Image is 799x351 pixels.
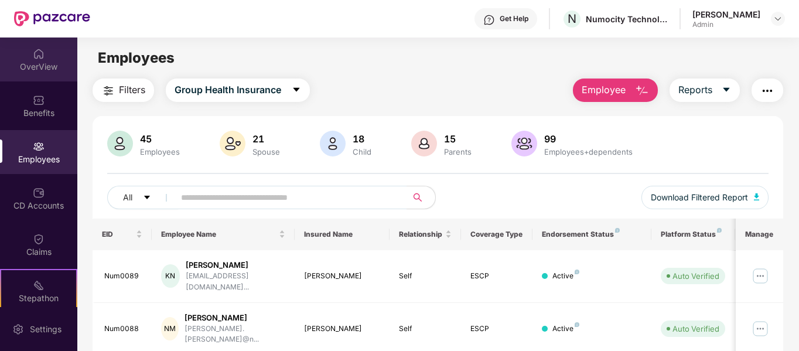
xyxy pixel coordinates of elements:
[292,85,301,96] span: caret-down
[552,271,579,282] div: Active
[350,133,374,145] div: 18
[575,270,579,274] img: svg+xml;base64,PHN2ZyB4bWxucz0iaHR0cDovL3d3dy53My5vcmcvMjAwMC9zdmciIHdpZHRoPSI4IiBoZWlnaHQ9IjgiIH...
[542,147,635,156] div: Employees+dependents
[575,322,579,327] img: svg+xml;base64,PHN2ZyB4bWxucz0iaHR0cDovL3d3dy53My5vcmcvMjAwMC9zdmciIHdpZHRoPSI4IiBoZWlnaHQ9IjgiIH...
[483,14,495,26] img: svg+xml;base64,PHN2ZyBpZD0iSGVscC0zMngzMiIgeG1sbnM9Imh0dHA6Ly93d3cudzMub3JnLzIwMDAvc3ZnIiB3aWR0aD...
[138,133,182,145] div: 45
[586,13,668,25] div: Numocity Technologies Private Limited
[101,84,115,98] img: svg+xml;base64,PHN2ZyB4bWxucz0iaHR0cDovL3d3dy53My5vcmcvMjAwMC9zdmciIHdpZHRoPSIyNCIgaGVpZ2h0PSIyNC...
[760,84,774,98] img: svg+xml;base64,PHN2ZyB4bWxucz0iaHR0cDovL3d3dy53My5vcmcvMjAwMC9zdmciIHdpZHRoPSIyNCIgaGVpZ2h0PSIyNC...
[185,323,285,346] div: [PERSON_NAME].[PERSON_NAME]@n...
[552,323,579,335] div: Active
[399,271,452,282] div: Self
[641,186,769,209] button: Download Filtered Report
[14,11,90,26] img: New Pazcare Logo
[399,323,452,335] div: Self
[500,14,528,23] div: Get Help
[26,323,65,335] div: Settings
[161,264,180,288] div: KN
[692,20,760,29] div: Admin
[635,84,649,98] img: svg+xml;base64,PHN2ZyB4bWxucz0iaHR0cDovL3d3dy53My5vcmcvMjAwMC9zdmciIHhtbG5zOnhsaW5rPSJodHRwOi8vd3...
[250,133,282,145] div: 21
[615,228,620,233] img: svg+xml;base64,PHN2ZyB4bWxucz0iaHR0cDovL3d3dy53My5vcmcvMjAwMC9zdmciIHdpZHRoPSI4IiBoZWlnaHQ9IjgiIH...
[93,79,154,102] button: Filters
[568,12,576,26] span: N
[470,271,523,282] div: ESCP
[166,79,310,102] button: Group Health Insurancecaret-down
[736,219,783,250] th: Manage
[773,14,783,23] img: svg+xml;base64,PHN2ZyBpZD0iRHJvcGRvd24tMzJ4MzIiIHhtbG5zPSJodHRwOi8vd3d3LnczLm9yZy8yMDAwL3N2ZyIgd2...
[138,147,182,156] div: Employees
[98,49,175,66] span: Employees
[661,230,725,239] div: Platform Status
[12,323,24,335] img: svg+xml;base64,PHN2ZyBpZD0iU2V0dGluZy0yMHgyMCIgeG1sbnM9Imh0dHA6Ly93d3cudzMub3JnLzIwMDAvc3ZnIiB3aW...
[161,230,276,239] span: Employee Name
[152,219,295,250] th: Employee Name
[320,131,346,156] img: svg+xml;base64,PHN2ZyB4bWxucz0iaHR0cDovL3d3dy53My5vcmcvMjAwMC9zdmciIHhtbG5zOnhsaW5rPSJodHRwOi8vd3...
[93,219,152,250] th: EID
[573,79,658,102] button: Employee
[390,219,461,250] th: Relationship
[442,133,474,145] div: 15
[692,9,760,20] div: [PERSON_NAME]
[185,312,285,323] div: [PERSON_NAME]
[672,270,719,282] div: Auto Verified
[670,79,740,102] button: Reportscaret-down
[33,141,45,152] img: svg+xml;base64,PHN2ZyBpZD0iRW1wbG95ZWVzIiB4bWxucz0iaHR0cDovL3d3dy53My5vcmcvMjAwMC9zdmciIHdpZHRoPS...
[33,94,45,106] img: svg+xml;base64,PHN2ZyBpZD0iQmVuZWZpdHMiIHhtbG5zPSJodHRwOi8vd3d3LnczLm9yZy8yMDAwL3N2ZyIgd2lkdGg9Ij...
[651,191,748,204] span: Download Filtered Report
[304,323,381,335] div: [PERSON_NAME]
[33,280,45,291] img: svg+xml;base64,PHN2ZyB4bWxucz0iaHR0cDovL3d3dy53My5vcmcvMjAwMC9zdmciIHdpZHRoPSIyMSIgaGVpZ2h0PSIyMC...
[350,147,374,156] div: Child
[722,85,731,96] span: caret-down
[511,131,537,156] img: svg+xml;base64,PHN2ZyB4bWxucz0iaHR0cDovL3d3dy53My5vcmcvMjAwMC9zdmciIHhtbG5zOnhsaW5rPSJodHRwOi8vd3...
[542,230,642,239] div: Endorsement Status
[442,147,474,156] div: Parents
[470,323,523,335] div: ESCP
[411,131,437,156] img: svg+xml;base64,PHN2ZyB4bWxucz0iaHR0cDovL3d3dy53My5vcmcvMjAwMC9zdmciIHhtbG5zOnhsaW5rPSJodHRwOi8vd3...
[1,292,76,304] div: Stepathon
[119,83,145,97] span: Filters
[407,186,436,209] button: search
[295,219,390,250] th: Insured Name
[672,323,719,335] div: Auto Verified
[107,186,179,209] button: Allcaret-down
[33,187,45,199] img: svg+xml;base64,PHN2ZyBpZD0iQ0RfQWNjb3VudHMiIGRhdGEtbmFtZT0iQ0QgQWNjb3VudHMiIHhtbG5zPSJodHRwOi8vd3...
[399,230,443,239] span: Relationship
[33,233,45,245] img: svg+xml;base64,PHN2ZyBpZD0iQ2xhaW0iIHhtbG5zPSJodHRwOi8vd3d3LnczLm9yZy8yMDAwL3N2ZyIgd2lkdGg9IjIwIi...
[143,193,151,203] span: caret-down
[123,191,132,204] span: All
[161,317,179,340] div: NM
[461,219,532,250] th: Coverage Type
[175,83,281,97] span: Group Health Insurance
[407,193,429,202] span: search
[186,271,285,293] div: [EMAIL_ADDRESS][DOMAIN_NAME]...
[754,193,760,200] img: svg+xml;base64,PHN2ZyB4bWxucz0iaHR0cDovL3d3dy53My5vcmcvMjAwMC9zdmciIHhtbG5zOnhsaW5rPSJodHRwOi8vd3...
[104,323,143,335] div: Num0088
[717,228,722,233] img: svg+xml;base64,PHN2ZyB4bWxucz0iaHR0cDovL3d3dy53My5vcmcvMjAwMC9zdmciIHdpZHRoPSI4IiBoZWlnaHQ9IjgiIH...
[582,83,626,97] span: Employee
[751,267,770,285] img: manageButton
[33,48,45,60] img: svg+xml;base64,PHN2ZyBpZD0iSG9tZSIgeG1sbnM9Imh0dHA6Ly93d3cudzMub3JnLzIwMDAvc3ZnIiB3aWR0aD0iMjAiIG...
[250,147,282,156] div: Spouse
[186,260,285,271] div: [PERSON_NAME]
[102,230,134,239] span: EID
[678,83,712,97] span: Reports
[751,319,770,338] img: manageButton
[542,133,635,145] div: 99
[304,271,381,282] div: [PERSON_NAME]
[104,271,143,282] div: Num0089
[220,131,245,156] img: svg+xml;base64,PHN2ZyB4bWxucz0iaHR0cDovL3d3dy53My5vcmcvMjAwMC9zdmciIHhtbG5zOnhsaW5rPSJodHRwOi8vd3...
[107,131,133,156] img: svg+xml;base64,PHN2ZyB4bWxucz0iaHR0cDovL3d3dy53My5vcmcvMjAwMC9zdmciIHhtbG5zOnhsaW5rPSJodHRwOi8vd3...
